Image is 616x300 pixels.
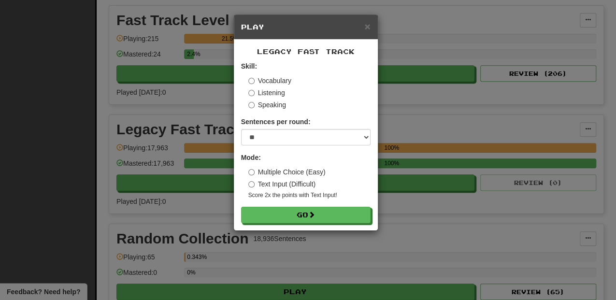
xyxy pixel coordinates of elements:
button: Go [241,207,371,223]
button: Close [364,21,370,31]
input: Vocabulary [248,78,255,84]
label: Speaking [248,100,286,110]
label: Text Input (Difficult) [248,179,316,189]
label: Listening [248,88,285,98]
strong: Mode: [241,154,261,161]
span: × [364,21,370,32]
input: Multiple Choice (Easy) [248,169,255,175]
h5: Play [241,22,371,32]
input: Speaking [248,102,255,108]
strong: Skill: [241,62,257,70]
label: Multiple Choice (Easy) [248,167,326,177]
span: Legacy Fast Track [257,47,355,56]
label: Vocabulary [248,76,291,86]
input: Listening [248,90,255,96]
small: Score 2x the points with Text Input ! [248,191,371,200]
label: Sentences per round: [241,117,311,127]
input: Text Input (Difficult) [248,181,255,187]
